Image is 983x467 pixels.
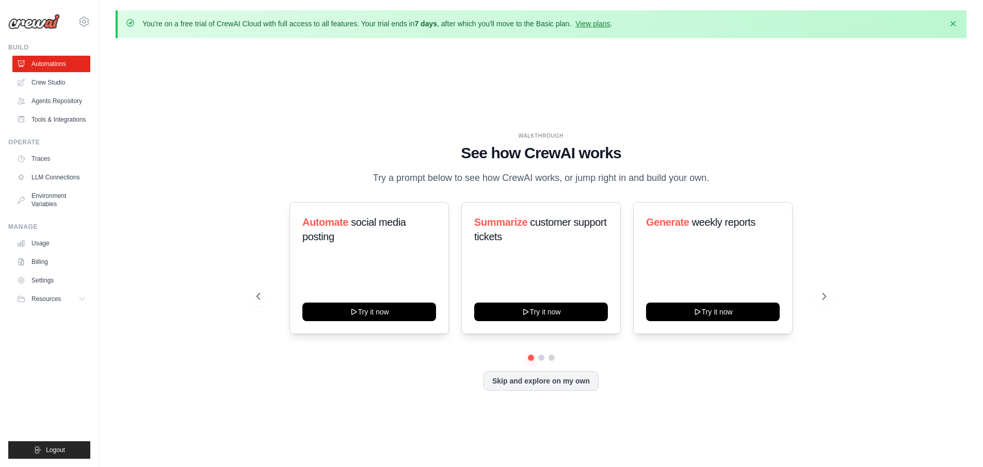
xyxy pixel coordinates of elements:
[12,56,90,72] a: Automations
[12,74,90,91] a: Crew Studio
[302,303,436,321] button: Try it now
[46,446,65,454] span: Logout
[8,223,90,231] div: Manage
[575,20,610,28] a: View plans
[692,216,755,228] span: weekly reports
[12,169,90,186] a: LLM Connections
[302,216,406,242] span: social media posting
[368,171,715,186] p: Try a prompt below to see how CrewAI works, or jump right in and build your own.
[12,254,90,270] a: Billing
[256,132,826,140] div: WALKTHROUGH
[12,111,90,128] a: Tools & Integrations
[474,303,608,321] button: Try it now
[8,138,90,146] div: Operate
[8,441,90,459] button: Logout
[12,291,90,307] button: Resources
[474,216,527,228] span: Summarize
[12,272,90,289] a: Settings
[142,19,613,29] p: You're on a free trial of CrewAI Cloud with full access to all features. Your trial ends in , aft...
[256,144,826,162] h1: See how CrewAI works
[646,216,689,228] span: Generate
[12,188,90,212] a: Environment Variables
[12,151,90,167] a: Traces
[646,303,780,321] button: Try it now
[8,43,90,52] div: Build
[12,93,90,109] a: Agents Repository
[414,20,437,28] strong: 7 days
[8,14,60,29] img: Logo
[484,371,599,391] button: Skip and explore on my own
[12,235,90,252] a: Usage
[31,295,61,303] span: Resources
[302,216,348,228] span: Automate
[474,216,606,242] span: customer support tickets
